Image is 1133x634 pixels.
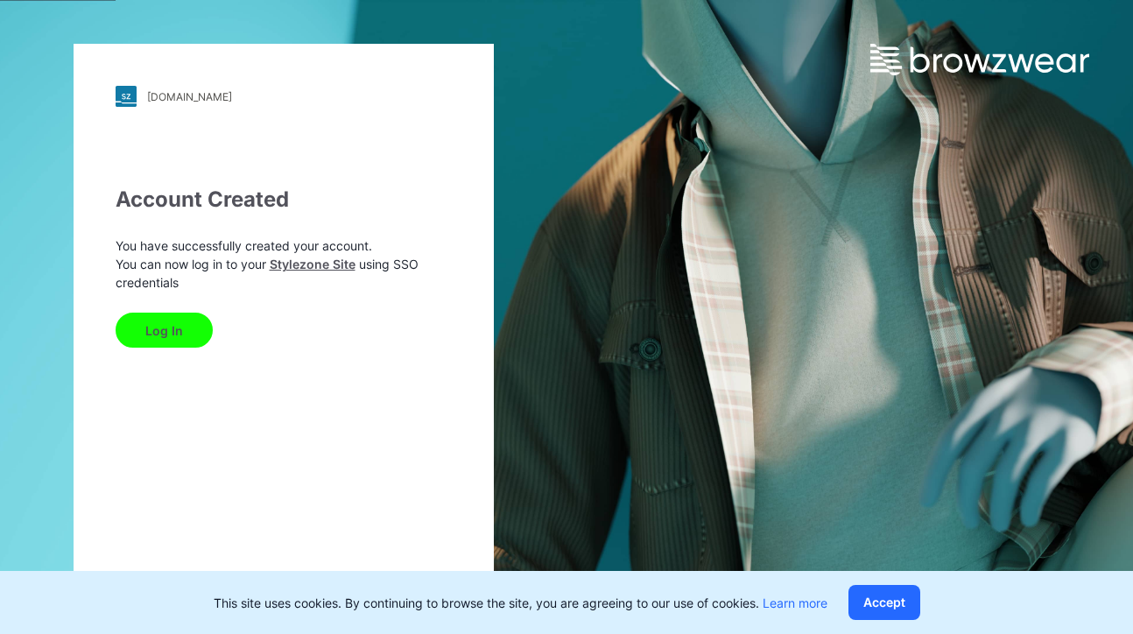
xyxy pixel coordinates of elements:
a: Stylezone Site [270,257,355,271]
a: Learn more [763,595,827,610]
img: browzwear-logo.e42bd6dac1945053ebaf764b6aa21510.svg [870,44,1089,75]
button: Accept [848,585,920,620]
div: [DOMAIN_NAME] [147,90,232,103]
img: stylezone-logo.562084cfcfab977791bfbf7441f1a819.svg [116,86,137,107]
p: This site uses cookies. By continuing to browse the site, you are agreeing to our use of cookies. [214,594,827,612]
div: Account Created [116,184,452,215]
p: You can now log in to your using SSO credentials [116,255,452,292]
button: Log In [116,313,213,348]
p: You have successfully created your account. [116,236,452,255]
a: [DOMAIN_NAME] [116,86,452,107]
